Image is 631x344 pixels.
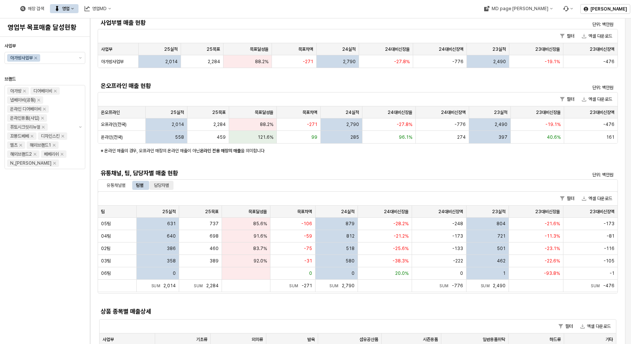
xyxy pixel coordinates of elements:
div: 영업MD [80,4,116,13]
span: 2,014 [163,283,176,288]
span: 274 [457,134,466,140]
span: -19.1% [545,121,561,127]
span: 일반용품위탁 [483,336,505,342]
span: 640 [167,233,176,239]
p: ※ 온라인 매출의 경우, 오프라인 매장의 온라인 매출이 아닌 을 의미합니다 [101,147,528,154]
span: -75 [304,245,312,252]
p: 단위: 백만원 [492,171,613,178]
div: MD page 이동 [479,4,557,13]
button: 필터 [557,32,577,41]
button: 제안 사항 표시 [76,52,85,64]
span: 804 [497,221,506,227]
span: 397 [498,134,507,140]
span: 25실적 [171,109,184,115]
div: Remove 디자인스킨 [61,135,64,138]
span: -133 [452,245,463,252]
span: -105 [604,258,614,264]
div: Remove 엘츠 [19,144,22,147]
span: 06팀 [101,270,111,276]
span: 389 [210,258,219,264]
span: 24실적 [342,46,356,52]
span: 목표달성율 [250,46,269,52]
span: -19.1% [545,59,560,65]
div: 팀별 [136,181,143,190]
div: Remove 아가방사업부 [34,56,37,59]
span: 목표달성율 [255,109,273,115]
span: -248 [452,221,463,227]
div: 해외브랜드1 [30,141,51,149]
span: Sum [591,283,603,288]
span: -476 [603,121,614,127]
button: [PERSON_NAME] [580,4,630,14]
span: Sum [194,283,206,288]
span: 시즌용품 [423,336,438,342]
div: 유통채널별 [102,181,130,190]
span: 879 [346,221,355,227]
button: 매장 검색 [16,4,48,13]
span: 25실적 [162,209,176,215]
span: Sum [481,283,493,288]
span: 04팀 [101,233,111,239]
button: 필터 [557,95,577,104]
span: -776 [452,59,463,65]
span: -271 [303,59,313,65]
span: 737 [210,221,219,227]
span: 온오프라인 [101,109,120,115]
span: 40.6% [547,134,561,140]
button: 엑셀 다운로드 [579,194,615,203]
span: 2,284 [206,283,219,288]
span: 섬유공산품 [359,336,378,342]
h5: 온오프라인 매출 현황 [101,82,485,90]
span: 목표차액 [302,109,317,115]
span: 462 [497,258,506,264]
span: 기초류 [196,336,207,342]
span: 386 [167,245,176,252]
span: -21.6% [545,221,560,227]
div: Remove 온라인 디어베이비 [43,108,46,111]
span: 558 [175,134,184,140]
span: 24대비신장율 [385,46,410,52]
span: -21.2% [394,233,409,239]
span: 발육 [307,336,315,342]
span: 25목표 [212,109,226,115]
span: 02팀 [101,245,110,252]
span: 23대비신장액 [590,109,614,115]
h5: 유통채널, 팀, 담당자별 매출 현황 [101,170,485,177]
span: Sum [289,283,302,288]
span: 88.2% [260,121,273,127]
div: Remove 꼬똥드베베 [30,135,33,138]
p: 단위: 백만원 [492,84,613,91]
span: 358 [167,258,176,264]
span: -22.6% [545,258,560,264]
div: 유통채널별 [107,181,125,190]
span: 698 [210,233,219,239]
div: Remove 온라인용품(사입) [41,117,44,120]
span: 23실적 [492,46,506,52]
span: 99 [311,134,317,140]
div: 팀별 [131,181,148,190]
span: -476 [603,59,614,65]
main: App Frame [90,18,631,344]
div: 베베리쉬 [44,150,59,158]
span: 2,490 [495,121,507,127]
span: -11.3% [545,233,560,239]
span: 91.6% [254,233,267,239]
div: 아가방 [10,87,21,95]
button: 필터 [556,322,576,331]
span: 03팀 [101,258,111,264]
span: 161 [606,134,614,140]
div: Remove 해외브랜드1 [53,144,56,147]
span: 721 [497,233,506,239]
span: 아가방사업부 [101,59,124,65]
span: -38.3% [392,258,409,264]
span: -271 [302,283,312,288]
span: -106 [301,221,312,227]
span: 25목표 [207,46,220,52]
span: 23대비신장율 [535,209,560,215]
button: 엑셀 다운로드 [579,32,615,41]
span: -31 [304,258,312,264]
span: -776 [452,283,463,288]
span: 460 [210,245,219,252]
div: Remove 아가방 [23,89,26,92]
span: -81 [607,233,614,239]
